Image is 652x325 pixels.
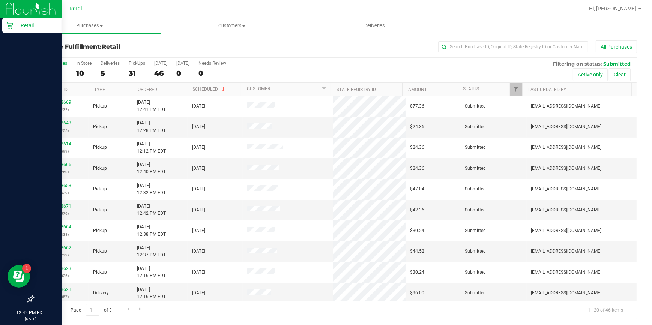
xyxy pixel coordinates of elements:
a: Customer [247,86,270,91]
span: [EMAIL_ADDRESS][DOMAIN_NAME] [531,144,602,151]
inline-svg: Retail [6,22,13,29]
p: Retail [13,21,58,30]
span: [EMAIL_ADDRESS][DOMAIN_NAME] [531,186,602,193]
span: Submitted [465,207,486,214]
span: $44.52 [410,248,424,255]
span: Pickup [93,248,107,255]
a: Go to the last page [135,304,146,314]
span: Submitted [465,144,486,151]
span: [DATE] 12:16 PM EDT [137,286,166,300]
input: Search Purchase ID, Original ID, State Registry ID or Customer Name... [438,41,588,52]
span: [DATE] 12:12 PM EDT [137,141,166,155]
span: [EMAIL_ADDRESS][DOMAIN_NAME] [531,103,602,110]
button: Active only [573,68,608,81]
span: Submitted [465,227,486,234]
iframe: Resource center unread badge [22,264,31,273]
span: Retail [102,43,120,50]
span: [DATE] 12:41 PM EDT [137,99,166,113]
span: [DATE] 12:16 PM EDT [137,265,166,279]
span: Submitted [465,186,486,193]
span: Pickup [93,186,107,193]
span: Hi, [PERSON_NAME]! [589,6,638,12]
span: Customers [161,22,303,29]
div: PickUps [129,61,145,66]
span: Retail [69,6,84,12]
span: [EMAIL_ADDRESS][DOMAIN_NAME] [531,269,602,276]
span: Page of 3 [64,304,118,316]
button: All Purchases [596,40,637,53]
span: [DATE] 12:40 PM EDT [137,161,166,175]
span: [DATE] [192,144,205,151]
input: 1 [86,304,99,316]
a: Ordered [138,87,157,92]
div: 5 [101,69,120,78]
span: [DATE] [192,165,205,172]
span: [EMAIL_ADDRESS][DOMAIN_NAME] [531,289,602,297]
span: Submitted [465,289,486,297]
a: Purchases [18,18,161,34]
span: Submitted [465,165,486,172]
div: 10 [76,69,92,78]
div: 0 [198,69,226,78]
span: [DATE] 12:37 PM EDT [137,244,166,259]
span: Submitted [603,61,631,67]
span: Delivery [93,289,109,297]
div: 31 [129,69,145,78]
span: $77.36 [410,103,424,110]
span: [DATE] [192,269,205,276]
span: 1 - 20 of 46 items [582,304,629,315]
span: $30.24 [410,269,424,276]
p: 12:42 PM EDT [3,309,58,316]
span: $96.00 [410,289,424,297]
span: [EMAIL_ADDRESS][DOMAIN_NAME] [531,123,602,130]
a: Amount [409,87,427,92]
div: [DATE] [154,61,167,66]
a: Go to the next page [123,304,134,314]
a: Type [94,87,105,92]
span: [EMAIL_ADDRESS][DOMAIN_NAME] [531,165,602,172]
button: Clear [609,68,631,81]
span: [EMAIL_ADDRESS][DOMAIN_NAME] [531,227,602,234]
span: [EMAIL_ADDRESS][DOMAIN_NAME] [531,207,602,214]
span: [DATE] [192,123,205,130]
span: [DATE] [192,289,205,297]
span: $24.36 [410,165,424,172]
span: $24.36 [410,123,424,130]
span: Submitted [465,123,486,130]
div: In Store [76,61,92,66]
p: [DATE] [3,316,58,322]
span: $24.36 [410,144,424,151]
span: Submitted [465,248,486,255]
div: Needs Review [198,61,226,66]
span: Pickup [93,123,107,130]
span: [DATE] [192,248,205,255]
span: Purchases [18,22,161,29]
a: State Registry ID [337,87,376,92]
span: [EMAIL_ADDRESS][DOMAIN_NAME] [531,248,602,255]
span: [DATE] 12:38 PM EDT [137,223,166,238]
span: Pickup [93,103,107,110]
a: Last Updated By [529,87,566,92]
span: Submitted [465,103,486,110]
span: $30.24 [410,227,424,234]
div: 0 [176,69,189,78]
span: [DATE] [192,207,205,214]
span: $47.04 [410,186,424,193]
span: Submitted [465,269,486,276]
span: Deliveries [354,22,395,29]
a: Status [463,86,479,91]
a: Deliveries [303,18,446,34]
span: [DATE] [192,186,205,193]
span: [DATE] 12:32 PM EDT [137,182,166,196]
a: Scheduled [192,87,227,92]
span: Pickup [93,269,107,276]
span: [DATE] 12:28 PM EDT [137,120,166,134]
div: 46 [154,69,167,78]
span: [DATE] [192,103,205,110]
span: Pickup [93,207,107,214]
span: Pickup [93,165,107,172]
a: Customers [161,18,303,34]
span: $42.36 [410,207,424,214]
a: Filter [318,83,331,96]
